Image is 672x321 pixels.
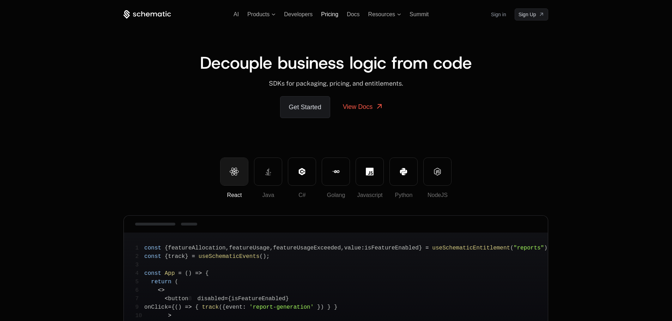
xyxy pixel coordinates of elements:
[243,304,246,310] span: :
[135,261,144,269] span: 3
[344,245,361,251] span: value
[247,11,270,18] span: Products
[135,278,144,286] span: 5
[199,253,260,260] span: useSchematicEvents
[144,304,168,310] span: onClick
[510,245,514,251] span: (
[322,191,350,199] div: Golang
[231,296,286,302] span: isFeatureEnabled
[260,253,263,260] span: (
[135,286,144,295] span: 6
[175,279,178,285] span: (
[515,8,549,20] a: [object Object]
[168,296,188,302] span: button
[175,304,178,310] span: (
[341,245,344,251] span: ,
[424,191,451,199] div: NodeJS
[222,304,226,310] span: {
[168,253,185,260] span: track
[288,158,316,186] button: C#
[269,80,403,87] span: SDKs for packaging, pricing, and entitlements.
[491,9,506,20] a: Sign in
[226,304,243,310] span: event
[322,158,350,186] button: Golang
[205,270,209,277] span: {
[151,279,171,285] span: return
[254,158,282,186] button: Java
[224,296,228,302] span: =
[327,304,331,310] span: }
[356,158,384,186] button: Javascript
[547,245,551,251] span: ;
[144,245,161,251] span: const
[419,245,422,251] span: }
[168,245,225,251] span: featureAllocation
[273,245,341,251] span: featureUsageExceeded
[229,245,270,251] span: featureUsage
[219,304,222,310] span: (
[263,253,266,260] span: )
[144,253,161,260] span: const
[135,269,144,278] span: 4
[198,296,225,302] span: disabled
[188,270,192,277] span: )
[347,11,359,17] a: Docs
[171,304,175,310] span: {
[356,191,383,199] div: Javascript
[249,304,314,310] span: 'report-generation'
[432,245,510,251] span: useSchematicEntitlement
[389,158,418,186] button: Python
[195,304,199,310] span: {
[321,11,338,17] a: Pricing
[188,295,198,303] span: 8
[334,304,338,310] span: }
[334,96,392,117] a: View Docs
[165,296,168,302] span: <
[368,11,395,18] span: Resources
[165,270,175,277] span: App
[270,245,273,251] span: ,
[135,244,144,252] span: 1
[364,245,419,251] span: isFeatureEnabled
[226,245,229,251] span: ,
[234,11,239,17] a: AI
[220,158,248,186] button: React
[165,253,168,260] span: {
[161,287,165,294] span: >
[321,304,324,310] span: )
[178,304,182,310] span: )
[202,304,219,310] span: track
[185,270,188,277] span: (
[410,11,429,17] a: Summit
[544,245,547,251] span: )
[185,304,192,310] span: =>
[288,191,316,199] div: C#
[200,51,472,74] span: Decouple business logic from code
[284,11,313,17] a: Developers
[390,191,417,199] div: Python
[158,287,162,294] span: <
[361,245,365,251] span: :
[165,245,168,251] span: {
[519,11,536,18] span: Sign Up
[135,295,144,303] span: 7
[266,253,270,260] span: ;
[220,191,248,199] div: React
[280,96,330,118] a: Get Started
[423,158,452,186] button: NodeJS
[185,253,188,260] span: }
[168,313,171,319] span: >
[195,270,202,277] span: =>
[425,245,429,251] span: =
[144,270,161,277] span: const
[317,304,321,310] span: }
[168,304,171,310] span: =
[135,303,144,311] span: 9
[228,296,231,302] span: {
[514,245,544,251] span: "reports"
